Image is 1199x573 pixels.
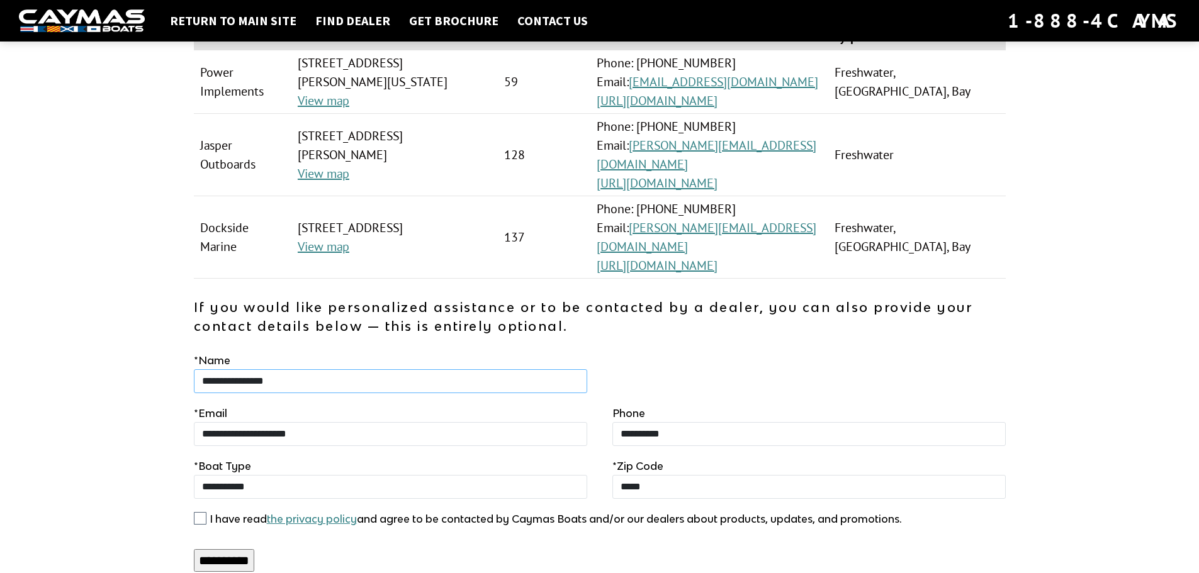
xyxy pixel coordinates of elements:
a: [URL][DOMAIN_NAME] [597,175,718,191]
a: View map [298,92,349,109]
td: 137 [498,196,590,279]
label: Boat Type [194,459,251,474]
a: View map [298,165,349,182]
a: [PERSON_NAME][EMAIL_ADDRESS][DOMAIN_NAME] [597,220,816,255]
td: Phone: [PHONE_NUMBER] Email: [590,196,828,279]
td: [STREET_ADDRESS][PERSON_NAME][US_STATE] [291,50,498,114]
p: If you would like personalized assistance or to be contacted by a dealer, you can also provide yo... [194,298,1006,335]
td: Freshwater, [GEOGRAPHIC_DATA], Bay [828,196,1006,279]
a: [URL][DOMAIN_NAME] [597,92,718,109]
a: [EMAIL_ADDRESS][DOMAIN_NAME] [629,74,818,90]
a: Contact Us [511,13,594,29]
td: [STREET_ADDRESS][PERSON_NAME] [291,114,498,196]
label: Zip Code [612,459,663,474]
label: Email [194,406,227,421]
td: Freshwater [828,114,1006,196]
label: Phone [612,406,645,421]
div: 1-888-4CAYMAS [1008,7,1180,35]
a: [PERSON_NAME][EMAIL_ADDRESS][DOMAIN_NAME] [597,137,816,172]
a: the privacy policy [267,513,357,525]
a: View map [298,238,349,255]
label: Name [194,353,230,368]
td: 128 [498,114,590,196]
label: I have read and agree to be contacted by Caymas Boats and/or our dealers about products, updates,... [210,511,902,526]
td: Jasper Outboards [194,114,291,196]
td: Dockside Marine [194,196,291,279]
a: [URL][DOMAIN_NAME] [597,257,718,274]
td: Freshwater, [GEOGRAPHIC_DATA], Bay [828,50,1006,114]
td: Phone: [PHONE_NUMBER] Email: [590,114,828,196]
a: Get Brochure [403,13,505,29]
td: 59 [498,50,590,114]
td: Phone: [PHONE_NUMBER] Email: [590,50,828,114]
a: Find Dealer [309,13,397,29]
a: Return to main site [164,13,303,29]
img: white-logo-c9c8dbefe5ff5ceceb0f0178aa75bf4bb51f6bca0971e226c86eb53dfe498488.png [19,9,145,33]
td: [STREET_ADDRESS] [291,196,498,279]
td: Power Implements [194,50,291,114]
